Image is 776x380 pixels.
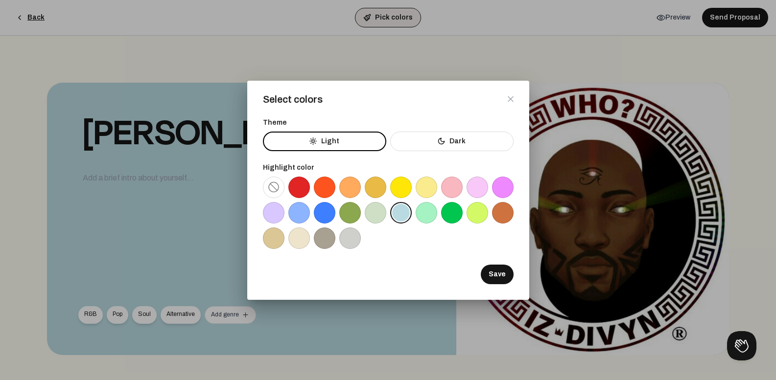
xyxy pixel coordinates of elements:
div: Theme [263,118,514,128]
button: Light [263,132,387,151]
iframe: Toggle Customer Support [727,331,756,360]
img: DarkMode.svg [437,137,446,145]
img: LightMode.svg [309,137,317,145]
span: Select colors [263,92,323,106]
button: Save [481,265,514,284]
div: Highlight color [263,163,514,173]
button: Dark [390,132,513,151]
